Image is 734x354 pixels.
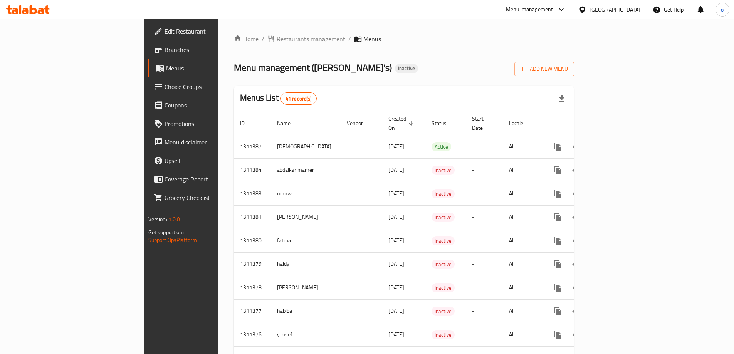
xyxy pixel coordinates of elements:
[148,133,267,151] a: Menu disclaimer
[567,325,586,344] button: Change Status
[148,188,267,207] a: Grocery Checklist
[503,205,543,229] td: All
[432,307,455,316] span: Inactive
[543,112,629,135] th: Actions
[466,135,503,158] td: -
[432,119,457,128] span: Status
[148,59,267,77] a: Menus
[166,64,261,73] span: Menus
[506,5,553,14] div: Menu-management
[388,306,404,316] span: [DATE]
[549,185,567,203] button: more
[503,276,543,299] td: All
[388,141,404,151] span: [DATE]
[432,142,451,151] div: Active
[148,170,267,188] a: Coverage Report
[271,276,341,299] td: [PERSON_NAME]
[466,229,503,252] td: -
[234,59,392,76] span: Menu management ( [PERSON_NAME]'s )
[148,96,267,114] a: Coupons
[503,158,543,182] td: All
[721,5,724,14] span: o
[388,212,404,222] span: [DATE]
[466,323,503,346] td: -
[466,182,503,205] td: -
[148,214,167,224] span: Version:
[281,95,316,102] span: 41 record(s)
[503,299,543,323] td: All
[271,205,341,229] td: [PERSON_NAME]
[267,34,345,44] a: Restaurants management
[148,151,267,170] a: Upsell
[388,235,404,245] span: [DATE]
[388,165,404,175] span: [DATE]
[432,143,451,151] span: Active
[553,89,571,108] div: Export file
[567,161,586,180] button: Change Status
[432,260,455,269] span: Inactive
[567,138,586,156] button: Change Status
[277,34,345,44] span: Restaurants management
[348,34,351,44] li: /
[432,166,455,175] div: Inactive
[347,119,373,128] span: Vendor
[148,235,197,245] a: Support.OpsPlatform
[148,22,267,40] a: Edit Restaurant
[549,208,567,226] button: more
[165,82,261,91] span: Choice Groups
[234,34,574,44] nav: breadcrumb
[503,135,543,158] td: All
[432,331,455,339] span: Inactive
[567,302,586,320] button: Change Status
[514,62,574,76] button: Add New Menu
[165,27,261,36] span: Edit Restaurant
[503,229,543,252] td: All
[503,182,543,205] td: All
[271,299,341,323] td: habiba
[466,276,503,299] td: -
[567,208,586,226] button: Change Status
[503,323,543,346] td: All
[549,161,567,180] button: more
[148,114,267,133] a: Promotions
[148,227,184,237] span: Get support on:
[165,45,261,54] span: Branches
[388,282,404,292] span: [DATE]
[466,299,503,323] td: -
[165,193,261,202] span: Grocery Checklist
[168,214,180,224] span: 1.0.0
[277,119,301,128] span: Name
[567,279,586,297] button: Change Status
[271,135,341,158] td: [DEMOGRAPHIC_DATA]
[280,92,317,105] div: Total records count
[388,114,416,133] span: Created On
[165,138,261,147] span: Menu disclaimer
[240,119,255,128] span: ID
[549,232,567,250] button: more
[165,101,261,110] span: Coupons
[509,119,533,128] span: Locale
[388,329,404,339] span: [DATE]
[432,190,455,198] span: Inactive
[521,64,568,74] span: Add New Menu
[432,213,455,222] div: Inactive
[395,65,418,72] span: Inactive
[567,232,586,250] button: Change Status
[395,64,418,73] div: Inactive
[472,114,494,133] span: Start Date
[271,323,341,346] td: yousef
[549,325,567,344] button: more
[148,40,267,59] a: Branches
[271,252,341,276] td: haidy
[466,205,503,229] td: -
[432,237,455,245] span: Inactive
[432,284,455,292] span: Inactive
[549,255,567,273] button: more
[590,5,640,14] div: [GEOGRAPHIC_DATA]
[567,185,586,203] button: Change Status
[165,119,261,128] span: Promotions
